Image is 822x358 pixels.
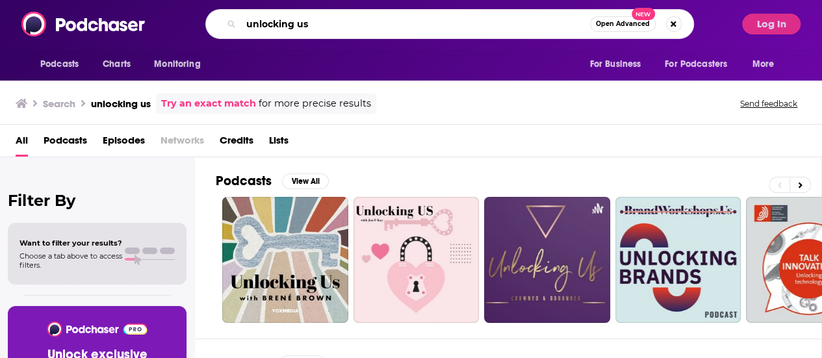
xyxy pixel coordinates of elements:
a: All [16,130,28,157]
input: Search podcasts, credits, & more... [241,14,590,34]
span: Networks [161,130,204,157]
a: Credits [220,130,253,157]
button: Open AdvancedNew [590,16,656,32]
img: Podchaser - Follow, Share and Rate Podcasts [46,322,148,337]
img: Podchaser - Follow, Share and Rate Podcasts [21,12,146,36]
span: For Podcasters [665,55,727,73]
span: Want to filter your results? [19,238,122,248]
a: Try an exact match [161,96,256,111]
h3: unlocking us [91,97,151,110]
span: Open Advanced [596,21,650,27]
span: for more precise results [259,96,371,111]
button: open menu [145,52,217,77]
span: Podcasts [40,55,79,73]
h2: Podcasts [216,173,272,189]
h3: Search [43,97,75,110]
button: Send feedback [736,98,801,109]
button: open menu [580,52,657,77]
span: Choose a tab above to access filters. [19,251,122,270]
button: open menu [743,52,791,77]
div: Search podcasts, credits, & more... [205,9,694,39]
h2: Filter By [8,191,186,210]
a: Podcasts [44,130,87,157]
span: For Business [589,55,641,73]
a: Lists [269,130,289,157]
span: Charts [103,55,131,73]
a: Charts [94,52,138,77]
a: Episodes [103,130,145,157]
span: New [632,8,655,20]
span: More [752,55,775,73]
button: open menu [31,52,96,77]
a: PodcastsView All [216,173,329,189]
button: Log In [742,14,801,34]
span: Monitoring [154,55,200,73]
button: View All [282,173,329,189]
button: open menu [656,52,746,77]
